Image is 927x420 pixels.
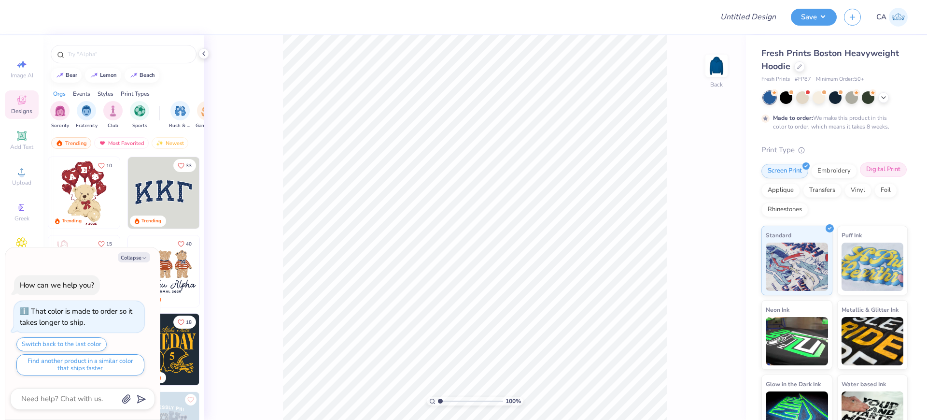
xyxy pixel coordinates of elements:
[106,242,112,246] span: 15
[766,243,828,291] img: Standard
[156,140,164,146] img: Newest.gif
[73,89,90,98] div: Events
[199,314,270,385] img: 2b704b5a-84f6-4980-8295-53d958423ff9
[130,101,149,130] div: filter for Sports
[152,137,188,149] div: Newest
[48,157,120,229] img: 587403a7-0594-4a7f-b2bd-0ca67a3ff8dd
[128,157,199,229] img: 3b9aba4f-e317-4aa7-a679-c95a879539bd
[11,107,32,115] span: Designs
[766,317,828,365] img: Neon Ink
[119,157,191,229] img: e74243e0-e378-47aa-a400-bc6bcb25063a
[20,280,94,290] div: How can we help you?
[844,183,871,198] div: Vinyl
[773,114,813,122] strong: Made to order:
[842,379,886,389] span: Water based Ink
[185,394,197,406] button: Like
[76,122,98,130] span: Fraternity
[11,72,33,79] span: Image AI
[85,68,121,83] button: lemon
[130,101,149,130] button: filter button
[20,306,132,327] div: That color is made to order so it takes longer to ship.
[761,75,790,84] span: Fresh Prints
[108,105,118,116] img: Club Image
[761,145,908,156] div: Print Type
[128,314,199,385] img: b8819b5f-dd70-42f8-b218-32dd770f7b03
[51,137,91,149] div: Trending
[175,105,186,116] img: Rush & Bid Image
[169,122,191,130] span: Rush & Bid
[196,122,218,130] span: Game Day
[169,101,191,130] div: filter for Rush & Bid
[766,304,789,315] span: Neon Ink
[128,235,199,307] img: a3be6b59-b000-4a72-aad0-0c575b892a6b
[56,140,63,146] img: trending.gif
[842,230,862,240] span: Puff Ink
[51,68,82,83] button: bear
[76,101,98,130] button: filter button
[50,101,70,130] div: filter for Sorority
[16,337,107,351] button: Switch back to the last color
[100,72,117,78] div: lemon
[842,304,899,315] span: Metallic & Glitter Ink
[803,183,842,198] div: Transfers
[874,183,897,198] div: Foil
[130,72,138,78] img: trend_line.gif
[103,101,123,130] div: filter for Club
[119,235,191,307] img: d12a98c7-f0f7-4345-bf3a-b9f1b718b86e
[108,122,118,130] span: Club
[125,68,159,83] button: beach
[173,159,196,172] button: Like
[811,164,857,178] div: Embroidery
[5,250,39,266] span: Clipart & logos
[53,89,66,98] div: Orgs
[761,47,899,72] span: Fresh Prints Boston Heavyweight Hoodie
[103,101,123,130] button: filter button
[710,80,723,89] div: Back
[713,7,784,27] input: Untitled Design
[766,230,791,240] span: Standard
[761,203,808,217] div: Rhinestones
[816,75,864,84] span: Minimum Order: 50 +
[90,72,98,78] img: trend_line.gif
[876,12,886,23] span: CA
[50,101,70,130] button: filter button
[132,122,147,130] span: Sports
[169,101,191,130] button: filter button
[94,237,116,250] button: Like
[140,72,155,78] div: beach
[118,252,150,262] button: Collapse
[141,217,161,225] div: Trending
[876,8,908,27] a: CA
[201,105,212,116] img: Game Day Image
[842,317,904,365] img: Metallic & Glitter Ink
[186,163,192,168] span: 33
[67,49,190,59] input: Try "Alpha"
[121,89,150,98] div: Print Types
[196,101,218,130] div: filter for Game Day
[55,105,66,116] img: Sorority Image
[506,397,521,406] span: 100 %
[773,114,892,131] div: We make this product in this color to order, which means it takes 8 weeks.
[173,237,196,250] button: Like
[48,235,120,307] img: 83dda5b0-2158-48ca-832c-f6b4ef4c4536
[106,163,112,168] span: 10
[12,179,31,187] span: Upload
[56,72,64,78] img: trend_line.gif
[98,140,106,146] img: most_fav.gif
[94,137,149,149] div: Most Favorited
[134,105,145,116] img: Sports Image
[707,56,726,75] img: Back
[173,316,196,329] button: Like
[76,101,98,130] div: filter for Fraternity
[761,183,800,198] div: Applique
[795,75,811,84] span: # FP87
[10,143,33,151] span: Add Text
[199,235,270,307] img: d12c9beb-9502-45c7-ae94-40b97fdd6040
[791,9,837,26] button: Save
[62,217,82,225] div: Trending
[51,122,69,130] span: Sorority
[94,159,116,172] button: Like
[889,8,908,27] img: Chollene Anne Aranda
[81,105,92,116] img: Fraternity Image
[842,243,904,291] img: Puff Ink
